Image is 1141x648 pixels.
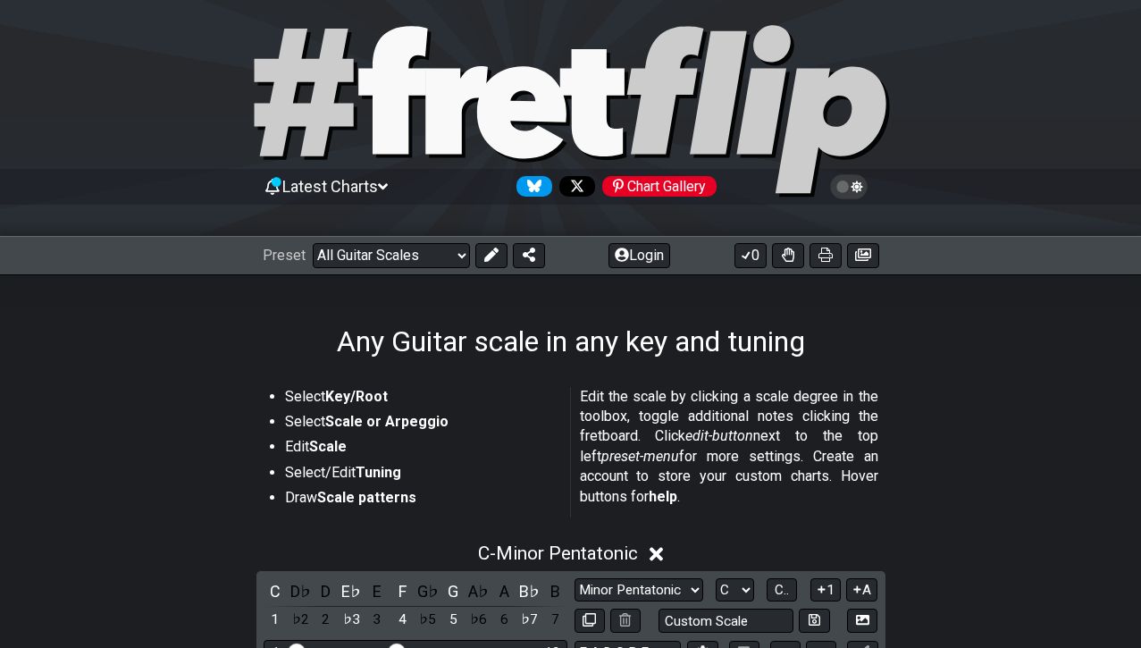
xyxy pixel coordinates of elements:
[289,579,312,603] div: toggle pitch class
[315,579,338,603] div: toggle pitch class
[601,448,679,465] em: preset-menu
[649,488,677,505] strong: help
[282,177,378,196] span: Latest Charts
[263,247,306,264] span: Preset
[416,608,440,632] div: toggle scale degree
[313,243,470,268] select: Preset
[509,176,552,197] a: Follow #fretflip at Bluesky
[772,243,804,268] button: Toggle Dexterity for all fretkits
[337,324,805,358] h1: Any Guitar scale in any key and tuning
[315,608,338,632] div: toggle scale degree
[390,579,414,603] div: toggle pitch class
[264,579,287,603] div: toggle pitch class
[285,412,558,437] li: Select
[365,608,389,632] div: toggle scale degree
[441,608,465,632] div: toggle scale degree
[317,489,416,506] strong: Scale patterns
[575,609,605,633] button: Copy
[608,243,670,268] button: Login
[799,609,829,633] button: Store user defined scale
[390,608,414,632] div: toggle scale degree
[552,176,595,197] a: Follow #fretflip at X
[716,578,754,602] select: Tonic/Root
[847,609,877,633] button: Create Image
[847,243,879,268] button: Create image
[595,176,717,197] a: #fretflip at Pinterest
[543,608,566,632] div: toggle scale degree
[285,387,558,412] li: Select
[518,608,541,632] div: toggle scale degree
[543,579,566,603] div: toggle pitch class
[492,579,516,603] div: toggle pitch class
[325,413,449,430] strong: Scale or Arpeggio
[365,579,389,603] div: toggle pitch class
[846,578,877,602] button: A
[575,578,703,602] select: Scale
[340,579,363,603] div: toggle pitch class
[513,243,545,268] button: Share Preset
[518,579,541,603] div: toggle pitch class
[340,608,363,632] div: toggle scale degree
[285,463,558,488] li: Select/Edit
[775,582,789,598] span: C..
[309,438,347,455] strong: Scale
[285,488,558,513] li: Draw
[467,608,491,632] div: toggle scale degree
[356,464,401,481] strong: Tuning
[810,578,841,602] button: 1
[264,608,287,632] div: toggle scale degree
[610,609,641,633] button: Delete
[767,578,797,602] button: C..
[810,243,842,268] button: Print
[492,608,516,632] div: toggle scale degree
[685,427,753,444] em: edit-button
[285,437,558,462] li: Edit
[478,543,638,564] span: C - Minor Pentatonic
[289,608,312,632] div: toggle scale degree
[441,579,465,603] div: toggle pitch class
[475,243,508,268] button: Edit Preset
[602,176,717,197] div: Chart Gallery
[580,387,878,507] p: Edit the scale by clicking a scale degree in the toolbox, toggle additional notes clicking the fr...
[467,579,491,603] div: toggle pitch class
[734,243,767,268] button: 0
[325,388,388,405] strong: Key/Root
[839,179,860,195] span: Toggle light / dark theme
[416,579,440,603] div: toggle pitch class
